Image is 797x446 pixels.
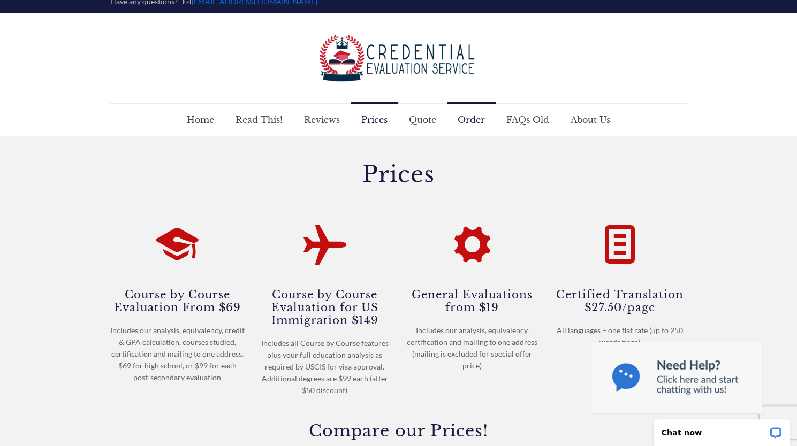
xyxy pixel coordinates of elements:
[318,35,479,82] img: logo-color
[257,337,392,396] div: Includes all Course by Course features plus your full education analysis as required by USCIS for...
[110,325,245,383] div: Includes our analysis, equivalency, credit & GPA calculation, courses studied, certification and ...
[552,287,687,314] h4: Certified Translation $27.50/page
[110,423,687,439] h3: Compare our Prices!
[447,104,496,136] a: Order
[351,104,398,136] a: Prices
[225,104,293,136] a: Read This!
[398,104,447,136] a: Quote
[318,13,479,103] a: Credential Evaluation Service
[552,325,687,348] div: All languages – one flat rate (up to 250 words/page)
[110,163,687,186] h1: Prices
[647,412,797,446] iframe: LiveChat chat widget
[293,104,351,136] a: Reviews
[405,325,540,372] div: Includes our analysis, equivalency, certification and mailing to one address (mailing is excluded...
[560,104,621,136] a: About Us
[591,342,762,414] img: Chat now
[176,104,621,136] nav: Main menu
[176,104,225,136] a: Home
[405,287,540,314] h4: General Evaluations from $19
[110,287,245,314] h4: Course by Course Evaluation From $69
[257,287,392,327] h4: Course by Course Evaluation for US Immigration $149
[496,104,560,136] a: FAQs Old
